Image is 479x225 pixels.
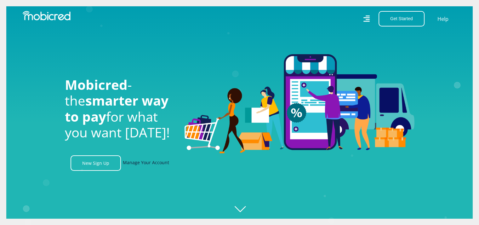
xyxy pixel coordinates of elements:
[71,155,121,171] a: New Sign Up
[437,15,449,23] a: Help
[65,77,175,141] h1: - the for what you want [DATE]!
[379,11,425,26] button: Get Started
[123,155,169,171] a: Manage Your Account
[65,91,168,125] span: smarter way to pay
[23,11,71,20] img: Mobicred
[185,54,414,154] img: Welcome to Mobicred
[65,76,128,94] span: Mobicred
